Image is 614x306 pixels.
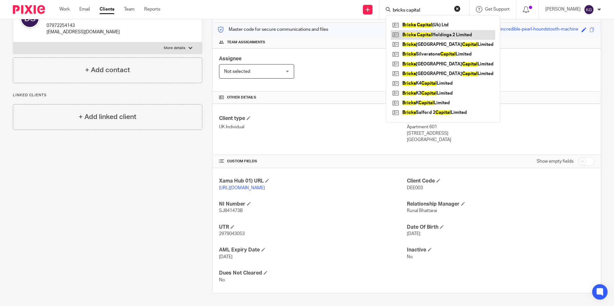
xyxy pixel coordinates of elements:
a: [URL][DOMAIN_NAME] [219,186,265,190]
span: No [219,278,225,282]
h4: Date Of Birth [407,224,594,231]
p: 07972254143 [47,22,140,29]
span: Get Support [485,7,510,12]
span: [DATE] [407,232,420,236]
h4: + Add contact [85,65,130,75]
h4: Dues Not Cleared [219,270,407,276]
p: [STREET_ADDRESS] [407,130,594,137]
a: Email [79,6,90,13]
p: [EMAIL_ADDRESS][DOMAIN_NAME] [47,29,140,35]
button: Clear [454,5,460,12]
p: [GEOGRAPHIC_DATA] [407,137,594,143]
span: Runal Bhattarai [407,208,437,213]
h4: UTR [219,224,407,231]
span: Other details [227,95,256,100]
a: Work [59,6,70,13]
p: Linked clients [13,93,202,98]
span: Team assignments [227,40,265,45]
h4: CUSTOM FIELDS [219,159,407,164]
span: Assignee [219,56,241,61]
h4: Client type [219,115,407,122]
p: [PERSON_NAME] [545,6,581,13]
span: [DATE] [219,255,232,259]
input: Search [392,8,450,13]
span: 2979043053 [219,232,245,236]
h4: Client Code [407,178,594,184]
p: Master code for secure communications and files [217,26,328,33]
h4: Xama Hub 01) URL [219,178,407,184]
span: DEE003 [407,186,423,190]
span: No [407,255,413,259]
img: svg%3E [584,4,594,15]
h4: NI Number [219,201,407,208]
a: Clients [100,6,114,13]
h4: Relationship Manager [407,201,594,208]
h4: Address [407,115,594,122]
label: Show empty fields [537,158,574,165]
img: Pixie [13,5,45,14]
div: incredible-pearl-houndstooth-machine [500,26,578,33]
a: Reports [144,6,160,13]
span: SJ841473B [219,208,243,213]
h4: + Add linked client [79,112,136,122]
h4: AML Expiry Date [219,247,407,253]
a: Team [124,6,135,13]
h4: Inactive [407,247,594,253]
p: More details [164,46,185,51]
p: UK Individual [219,124,407,130]
p: Apartment 601 [407,124,594,130]
span: Not selected [224,69,250,74]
